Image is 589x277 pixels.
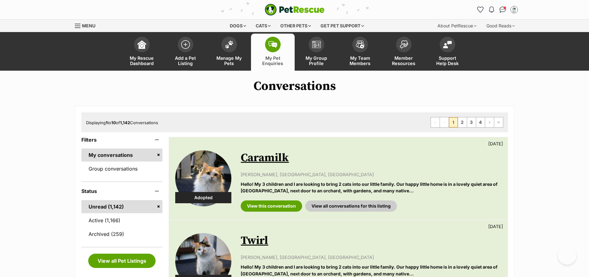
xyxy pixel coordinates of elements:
[81,228,163,241] a: Archived (259)
[120,34,164,71] a: My Rescue Dashboard
[488,140,503,147] p: [DATE]
[338,34,382,71] a: My Team Members
[458,117,467,127] a: Page 2
[476,5,519,15] ul: Account quick links
[487,5,497,15] button: Notifications
[171,55,200,66] span: Add a Pet Listing
[81,200,163,213] a: Unread (1,142)
[431,117,503,128] nav: Pagination
[443,41,452,48] img: help-desk-icon-fdf02630f3aa405de69fd3d07c3f3aa587a6932b1a1747fa1d2bba05be0121f9.svg
[164,34,207,71] a: Add a Pet Listing
[241,151,289,165] a: Caramilk
[476,5,485,15] a: Favourites
[482,20,519,32] div: Good Reads
[181,40,190,49] img: add-pet-listing-icon-0afa8454b4691262ce3f59096e99ab1cd57d4a30225e0717b998d2c9b9846f56.svg
[498,5,508,15] a: Conversations
[241,264,501,277] p: Hello! My 3 children and I are looking to bring 2 cats into our little family. Our happy little h...
[259,55,287,66] span: My Pet Enquiries
[111,120,116,125] strong: 10
[476,117,485,127] a: Page 4
[433,55,461,66] span: Support Help Desk
[81,188,163,194] header: Status
[265,4,325,16] img: logo-e224e6f780fb5917bec1dbf3a21bbac754714ae5b6737aabdf751b685950b380.svg
[251,20,275,32] div: Cats
[241,200,302,212] a: View this conversation
[88,254,156,268] a: View all Pet Listings
[312,41,321,48] img: group-profile-icon-3fa3cf56718a62981997c0bc7e787c4b2cf8bcc04b72c1350f741eb67cf2f40e.svg
[265,4,325,16] a: PetRescue
[558,246,577,265] iframe: Help Scout Beacon - Open
[128,55,156,66] span: My Rescue Dashboard
[75,20,100,31] a: Menu
[382,34,426,71] a: Member Resources
[489,7,494,13] img: notifications-46538b983faf8c2785f20acdc204bb7945ddae34d4c08c2a6579f10ce5e182be.svg
[356,40,365,49] img: team-members-icon-5396bd8760b3fe7c0b43da4ab00e1e3bb1a5d9ba89233759b79545d2d3fc5d0d.svg
[207,34,251,71] a: Manage My Pets
[305,200,397,212] a: View all conversations for this listing
[81,162,163,175] a: Group conversations
[225,40,234,49] img: manage-my-pets-icon-02211641906a0b7f246fdf0571729dbe1e7629f14944591b6c1af311fb30b64b.svg
[241,254,501,261] p: [PERSON_NAME], [GEOGRAPHIC_DATA], [GEOGRAPHIC_DATA]
[509,5,519,15] button: My account
[488,223,503,230] p: [DATE]
[399,40,408,49] img: member-resources-icon-8e73f808a243e03378d46382f2149f9095a855e16c252ad45f914b54edf8863c.svg
[295,34,338,71] a: My Group Profile
[241,234,268,248] a: Twirl
[302,55,331,66] span: My Group Profile
[215,55,243,66] span: Manage My Pets
[440,117,449,127] span: Previous page
[276,20,315,32] div: Other pets
[431,117,440,127] span: First page
[86,120,158,125] span: Displaying to of Conversations
[106,120,108,125] strong: 1
[390,55,418,66] span: Member Resources
[81,137,163,143] header: Filters
[175,150,231,206] img: Caramilk
[485,117,494,127] a: Next page
[433,20,481,32] div: About PetRescue
[346,55,374,66] span: My Team Members
[494,117,503,127] a: Last page
[81,148,163,162] a: My conversations
[138,40,146,49] img: dashboard-icon-eb2f2d2d3e046f16d808141f083e7271f6b2e854fb5c12c21221c1fb7104beca.svg
[120,120,130,125] strong: 1,142
[426,34,469,71] a: Support Help Desk
[268,41,277,48] img: pet-enquiries-icon-7e3ad2cf08bfb03b45e93fb7055b45f3efa6380592205ae92323e6603595dc1f.svg
[175,192,231,203] div: Adopted
[500,7,506,13] img: chat-41dd97257d64d25036548639549fe6c8038ab92f7586957e7f3b1b290dea8141.svg
[449,117,458,127] span: Page 1
[467,117,476,127] a: Page 3
[251,34,295,71] a: My Pet Enquiries
[241,181,501,194] p: Hello! My 3 children and I are looking to bring 2 cats into our little family. Our happy little h...
[241,171,501,178] p: [PERSON_NAME], [GEOGRAPHIC_DATA], [GEOGRAPHIC_DATA]
[511,7,517,13] img: Belle Vie Animal Rescue profile pic
[225,20,250,32] div: Dogs
[81,214,163,227] a: Active (1,166)
[316,20,368,32] div: Get pet support
[82,23,95,28] span: Menu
